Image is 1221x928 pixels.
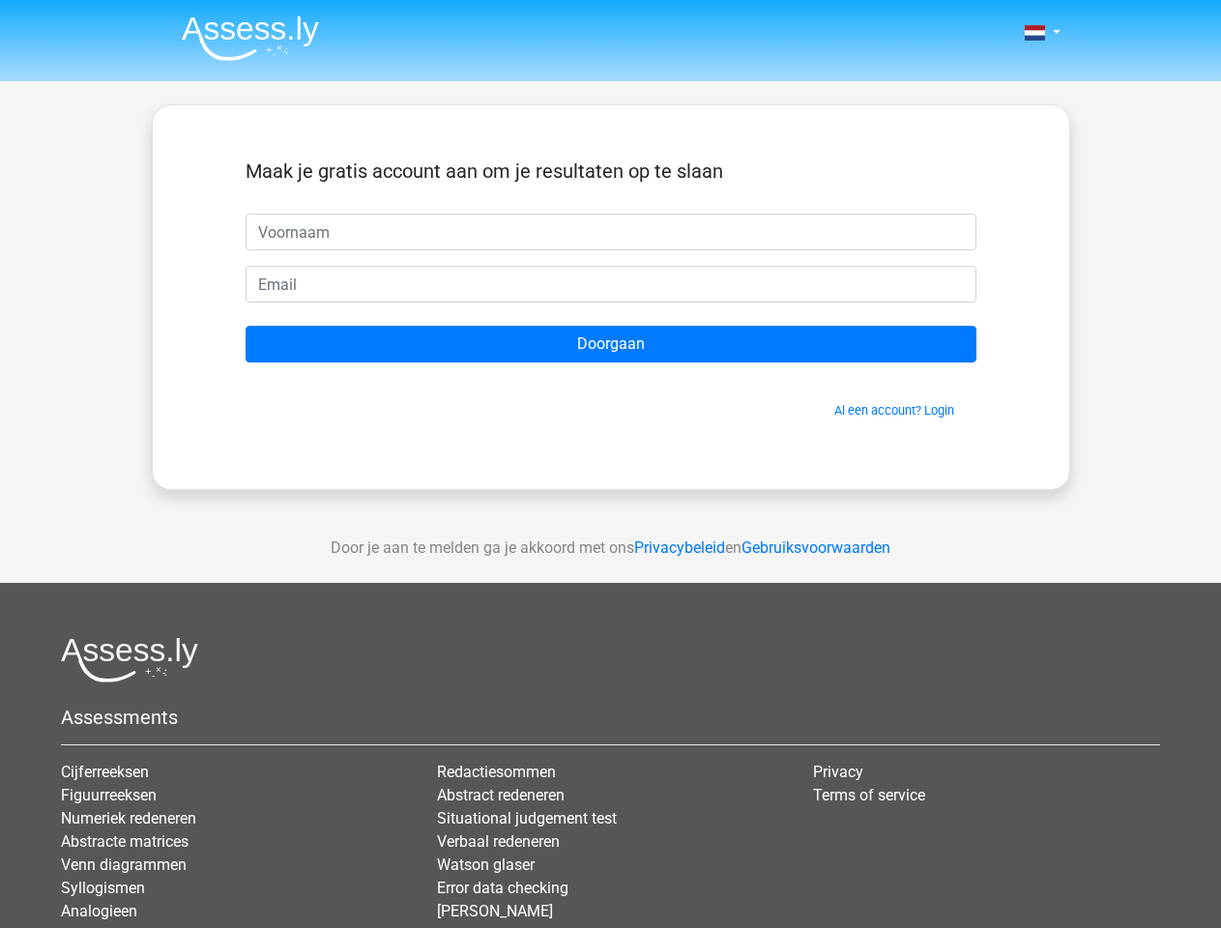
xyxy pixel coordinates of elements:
[246,266,976,303] input: Email
[437,902,553,920] a: [PERSON_NAME]
[437,832,560,851] a: Verbaal redeneren
[61,855,187,874] a: Venn diagrammen
[437,879,568,897] a: Error data checking
[61,763,149,781] a: Cijferreeksen
[61,902,137,920] a: Analogieen
[61,879,145,897] a: Syllogismen
[813,763,863,781] a: Privacy
[61,637,198,682] img: Assessly logo
[634,538,725,557] a: Privacybeleid
[813,786,925,804] a: Terms of service
[741,538,890,557] a: Gebruiksvoorwaarden
[61,786,157,804] a: Figuurreeksen
[246,214,976,250] input: Voornaam
[437,809,617,827] a: Situational judgement test
[437,763,556,781] a: Redactiesommen
[437,786,565,804] a: Abstract redeneren
[61,809,196,827] a: Numeriek redeneren
[834,403,954,418] a: Al een account? Login
[246,326,976,362] input: Doorgaan
[437,855,535,874] a: Watson glaser
[61,832,189,851] a: Abstracte matrices
[182,15,319,61] img: Assessly
[61,706,1160,729] h5: Assessments
[246,159,976,183] h5: Maak je gratis account aan om je resultaten op te slaan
